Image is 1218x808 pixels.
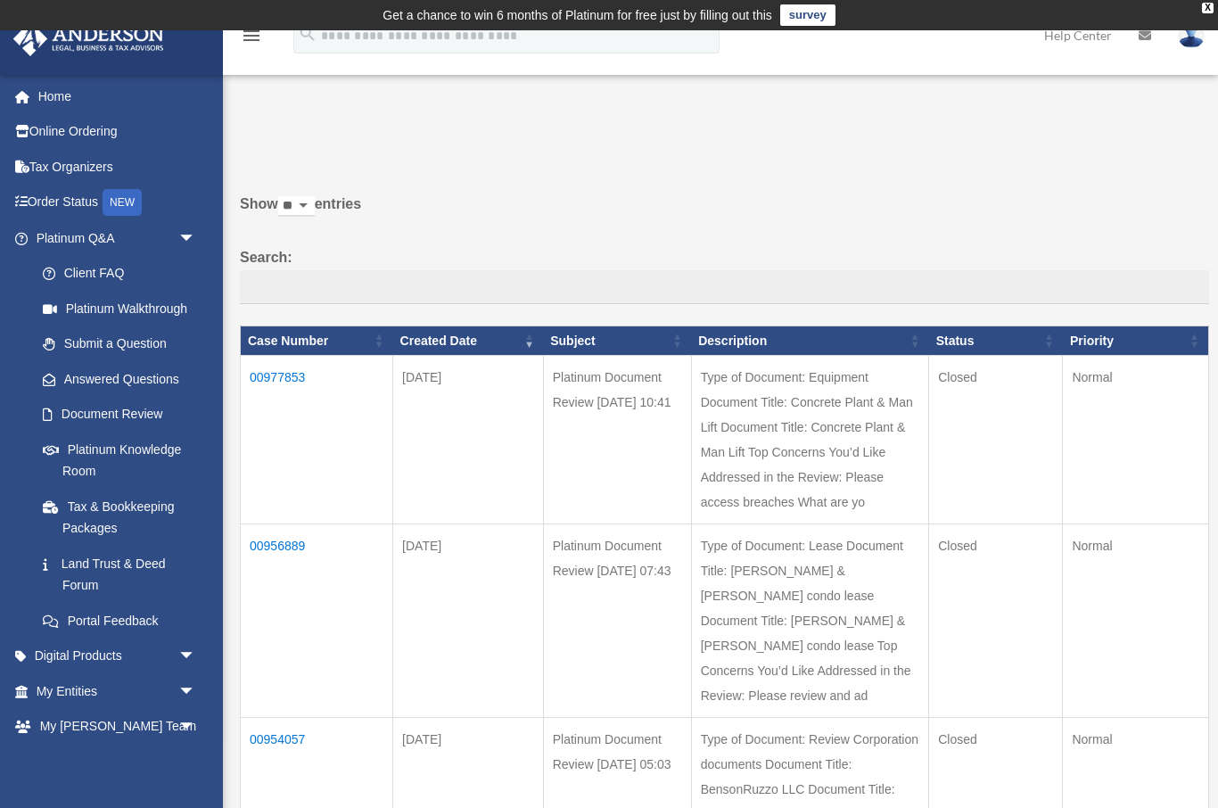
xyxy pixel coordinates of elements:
td: Normal [1063,356,1209,524]
td: Platinum Document Review [DATE] 07:43 [543,524,691,718]
span: arrow_drop_down [178,744,214,780]
th: Status: activate to sort column ascending [929,326,1063,356]
td: Type of Document: Lease Document Title: [PERSON_NAME] & [PERSON_NAME] condo lease Document Title:... [691,524,928,718]
a: Land Trust & Deed Forum [25,546,214,603]
a: Tax Organizers [12,149,223,185]
div: close [1202,3,1214,13]
a: Order StatusNEW [12,185,223,221]
a: Home [12,78,223,114]
td: Type of Document: Equipment Document Title: Concrete Plant & Man Lift Document Title: Concrete Pl... [691,356,928,524]
div: NEW [103,189,142,216]
th: Description: activate to sort column ascending [691,326,928,356]
span: arrow_drop_down [178,673,214,710]
td: 00977853 [241,356,393,524]
i: search [298,24,317,44]
a: Document Review [25,397,214,433]
th: Subject: activate to sort column ascending [543,326,691,356]
a: Platinum Knowledge Room [25,432,214,489]
a: Tax & Bookkeeping Packages [25,489,214,546]
a: Answered Questions [25,361,205,397]
span: arrow_drop_down [178,639,214,675]
a: Digital Productsarrow_drop_down [12,639,223,674]
span: arrow_drop_down [178,709,214,746]
th: Created Date: activate to sort column ascending [393,326,544,356]
a: Portal Feedback [25,603,214,639]
a: My Entitiesarrow_drop_down [12,673,223,709]
input: Search: [240,270,1209,304]
i: menu [241,25,262,46]
span: arrow_drop_down [178,220,214,257]
th: Case Number: activate to sort column ascending [241,326,393,356]
a: Submit a Question [25,326,214,362]
div: Get a chance to win 6 months of Platinum for free just by filling out this [383,4,772,26]
a: Online Ordering [12,114,223,150]
img: User Pic [1178,22,1205,48]
td: [DATE] [393,524,544,718]
a: My Documentsarrow_drop_down [12,744,223,779]
a: Platinum Q&Aarrow_drop_down [12,220,214,256]
td: 00956889 [241,524,393,718]
td: [DATE] [393,356,544,524]
a: menu [241,31,262,46]
a: My [PERSON_NAME] Teamarrow_drop_down [12,709,223,745]
a: survey [780,4,835,26]
td: Platinum Document Review [DATE] 10:41 [543,356,691,524]
td: Closed [929,356,1063,524]
label: Search: [240,245,1209,304]
td: Normal [1063,524,1209,718]
label: Show entries [240,192,1209,235]
th: Priority: activate to sort column ascending [1063,326,1209,356]
img: Anderson Advisors Platinum Portal [8,21,169,56]
a: Platinum Walkthrough [25,291,214,326]
a: Client FAQ [25,256,214,292]
select: Showentries [278,196,315,217]
td: Closed [929,524,1063,718]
